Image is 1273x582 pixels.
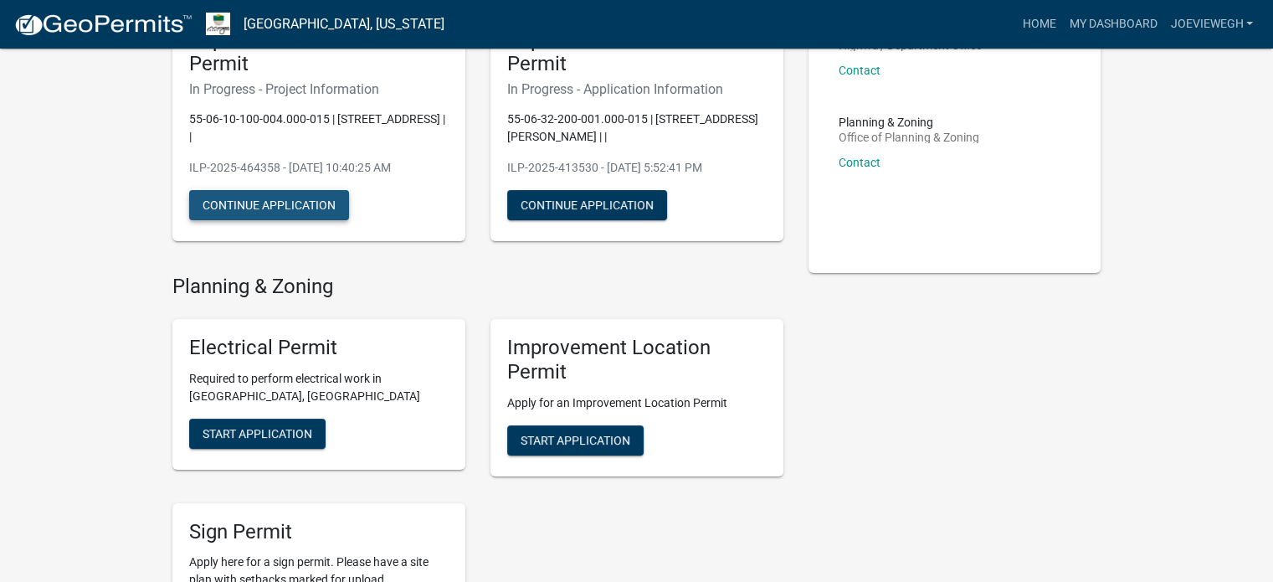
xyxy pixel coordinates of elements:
[521,433,630,446] span: Start Application
[206,13,230,35] img: Morgan County, Indiana
[1015,8,1062,40] a: Home
[507,336,767,384] h5: Improvement Location Permit
[189,28,449,77] h5: Improvement Location Permit
[189,419,326,449] button: Start Application
[1062,8,1163,40] a: My Dashboard
[189,81,449,97] h6: In Progress - Project Information
[189,370,449,405] p: Required to perform electrical work in [GEOGRAPHIC_DATA], [GEOGRAPHIC_DATA]
[172,275,783,299] h4: Planning & Zoning
[839,116,979,128] p: Planning & Zoning
[507,425,644,456] button: Start Application
[507,159,767,177] p: ILP-2025-413530 - [DATE] 5:52:41 PM
[203,426,312,440] span: Start Application
[839,131,979,143] p: Office of Planning & Zoning
[507,28,767,77] h5: Improvement Location Permit
[507,81,767,97] h6: In Progress - Application Information
[1163,8,1260,40] a: JoeViewegh
[507,190,667,220] button: Continue Application
[507,394,767,412] p: Apply for an Improvement Location Permit
[839,64,880,77] a: Contact
[189,190,349,220] button: Continue Application
[507,111,767,146] p: 55-06-32-200-001.000-015 | [STREET_ADDRESS][PERSON_NAME] | |
[244,10,444,39] a: [GEOGRAPHIC_DATA], [US_STATE]
[189,520,449,544] h5: Sign Permit
[189,111,449,146] p: 55-06-10-100-004.000-015 | [STREET_ADDRESS] | |
[189,336,449,360] h5: Electrical Permit
[189,159,449,177] p: ILP-2025-464358 - [DATE] 10:40:25 AM
[839,156,880,169] a: Contact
